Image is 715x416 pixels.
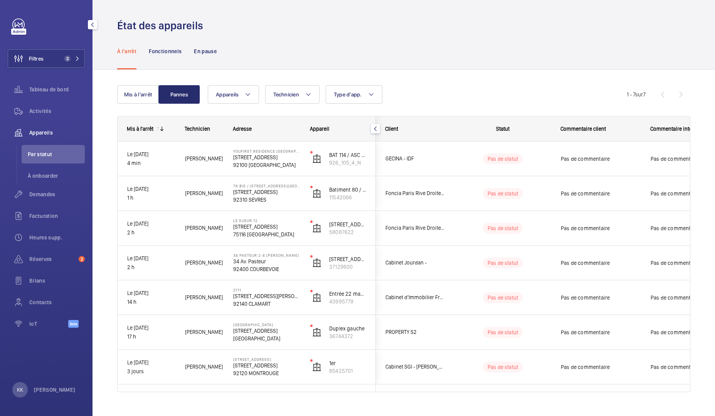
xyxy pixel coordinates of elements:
[329,255,366,263] p: [STREET_ADDRESS][PERSON_NAME]
[312,258,321,268] img: elevator.svg
[127,126,153,132] div: Mis à l'arrêt
[117,19,208,33] h1: État des appareils
[561,259,641,267] span: Pas de commentaire
[233,153,300,161] p: [STREET_ADDRESS]
[29,190,85,198] span: Demandes
[329,228,366,236] p: 58087622
[635,91,643,98] span: sur
[329,194,366,201] p: 11542066
[216,91,239,98] span: Appareils
[233,288,300,292] p: 2111
[233,231,300,238] p: 75116 [GEOGRAPHIC_DATA]
[127,358,175,367] p: Le [DATE]
[64,56,71,62] span: 2
[185,224,223,232] span: [PERSON_NAME]
[312,154,321,163] img: elevator.svg
[233,126,252,132] span: Adresse
[488,328,518,336] p: Pas de statut
[385,258,445,267] span: Cabinet Jourdan -
[233,292,300,300] p: [STREET_ADDRESS][PERSON_NAME]
[312,328,321,337] img: elevator.svg
[233,322,300,327] p: [GEOGRAPHIC_DATA]
[127,367,175,376] p: 3 jours
[208,85,259,104] button: Appareils
[488,363,518,371] p: Pas de statut
[561,190,641,197] span: Pas de commentaire
[561,224,641,232] span: Pas de commentaire
[127,228,175,237] p: 2 h
[310,126,367,132] div: Appareil
[117,85,159,104] button: Mis à l'arrêt
[496,126,510,132] span: Statut
[127,289,175,298] p: Le [DATE]
[233,327,300,335] p: [STREET_ADDRESS]
[561,363,641,371] span: Pas de commentaire
[312,362,321,372] img: elevator.svg
[312,293,321,302] img: elevator.svg
[233,300,300,308] p: 92140 CLAMART
[127,254,175,263] p: Le [DATE]
[329,290,366,298] p: Entrée 22 machinerie haute
[233,258,300,265] p: 34 Av. Pasteur
[28,172,85,180] span: À onboarder
[233,218,300,223] p: LE SUEUR 12
[312,224,321,233] img: elevator.svg
[329,186,366,194] p: Batiment 80 / duplex gauche
[17,386,23,394] p: KK
[233,362,300,369] p: [STREET_ADDRESS]
[329,221,366,228] p: [STREET_ADDRESS]
[68,320,79,328] span: Beta
[233,196,300,204] p: 92310 SEVRES
[185,126,210,132] span: Technicien
[194,47,217,55] p: En pause
[329,263,366,271] p: 37129600
[561,328,641,336] span: Pas de commentaire
[127,332,175,341] p: 17 h
[185,293,223,302] span: [PERSON_NAME]
[29,320,68,328] span: IoT
[385,224,445,232] span: Foncia Paris Rive Droite - [PERSON_NAME]
[29,129,85,136] span: Appareils
[233,184,300,188] p: 78 bis / [STREET_ADDRESS][GEOGRAPHIC_DATA][STREET_ADDRESS]
[329,325,366,332] p: Duplex gauche
[329,298,366,305] p: 43995779
[329,159,366,167] p: 926_105_4_N
[29,55,44,62] span: Filtres
[185,362,223,371] span: [PERSON_NAME]
[127,150,175,159] p: Le [DATE]
[28,150,85,158] span: Par statut
[488,294,518,301] p: Pas de statut
[329,151,366,159] p: BAT 114 / ASC DROIT - [STREET_ADDRESS]
[329,359,366,367] p: 1er
[233,369,300,377] p: 92120 MONTROUGE
[326,85,382,104] button: Type d'app.
[385,126,398,132] span: Client
[29,107,85,115] span: Activités
[233,253,300,258] p: 34 Pasteur 2-4 [PERSON_NAME]
[329,332,366,340] p: 36744372
[185,154,223,163] span: [PERSON_NAME]
[265,85,320,104] button: Technicien
[385,189,445,198] span: Foncia Paris Rive Droite - Marine Tassie
[127,159,175,168] p: 4 min
[561,294,641,301] span: Pas de commentaire
[385,328,445,337] span: PROPERTY S2
[233,265,300,273] p: 92400 COURBEVOIE
[149,47,182,55] p: Fonctionnels
[560,126,606,132] span: Commentaire client
[233,188,300,196] p: [STREET_ADDRESS]
[8,49,85,68] button: Filtres2
[233,161,300,169] p: 92100 [GEOGRAPHIC_DATA]
[127,323,175,332] p: Le [DATE]
[79,256,85,262] span: 2
[329,367,366,375] p: 85425701
[385,154,445,163] span: GECINA - IDF
[29,212,85,220] span: Facturation
[627,92,646,97] span: 1 - 7 7
[233,223,300,231] p: [STREET_ADDRESS]
[385,362,445,371] span: Cabinet SGI - [PERSON_NAME]
[127,185,175,194] p: Le [DATE]
[233,335,300,342] p: [GEOGRAPHIC_DATA]
[233,149,300,153] p: YouFirst Residence [GEOGRAPHIC_DATA]
[34,386,76,394] p: [PERSON_NAME]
